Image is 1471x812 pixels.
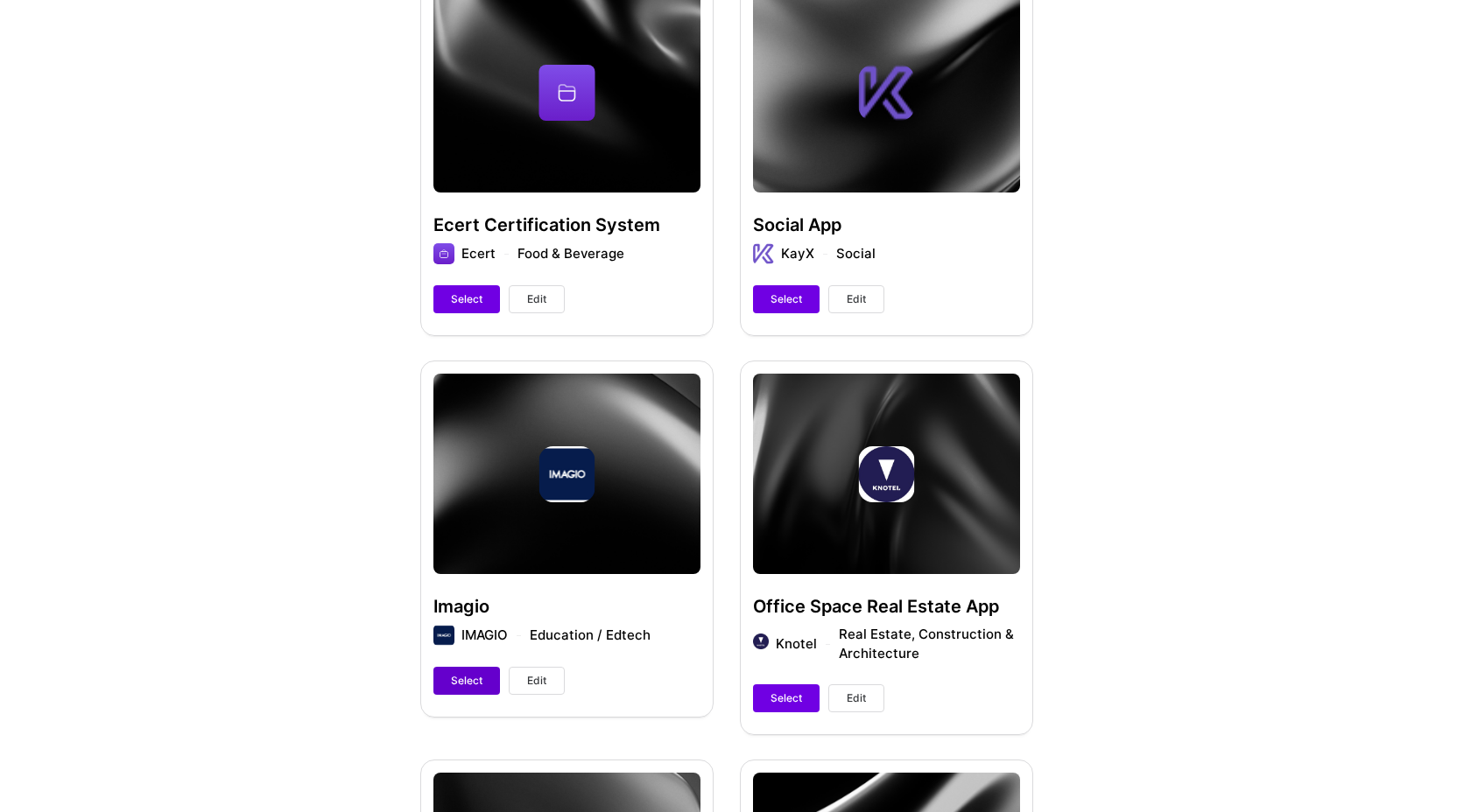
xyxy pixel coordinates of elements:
[433,285,500,313] button: Select
[753,285,820,313] button: Select
[771,690,802,706] span: Select
[828,684,884,712] button: Edit
[771,291,802,307] span: Select
[753,684,820,712] button: Select
[828,285,884,313] button: Edit
[451,291,482,307] span: Select
[433,667,500,695] button: Select
[847,291,866,307] span: Edit
[509,285,565,313] button: Edit
[451,673,482,689] span: Select
[509,667,565,695] button: Edit
[527,673,546,689] span: Edit
[527,291,546,307] span: Edit
[847,690,866,706] span: Edit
